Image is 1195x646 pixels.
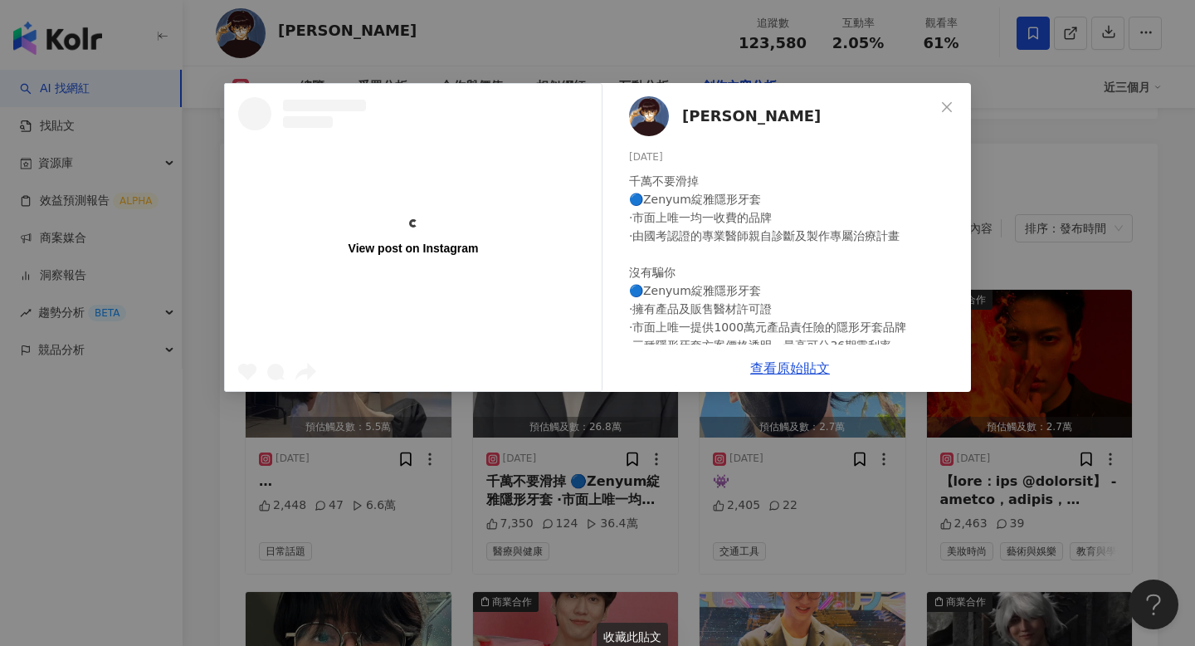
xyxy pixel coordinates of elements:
a: 查看原始貼文 [750,360,830,376]
a: View post on Instagram [225,84,602,391]
span: [PERSON_NAME] [682,105,821,128]
img: KOL Avatar [629,96,669,136]
div: [DATE] [629,149,958,165]
a: KOL Avatar[PERSON_NAME] [629,96,934,136]
div: View post on Instagram [349,241,479,256]
button: Close [930,91,963,124]
span: close [940,100,954,114]
div: 千萬不要滑掉 🔵Zenyum綻雅隱形牙套 ·市面上唯一均一收費的品牌 ·由國考認證的專業醫師親自診斷及製作專屬治療計畫 沒有騙你 🔵Zenyum綻雅隱形牙套 ·擁有產品及販售醫材許可證 ·市面上... [629,172,958,537]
